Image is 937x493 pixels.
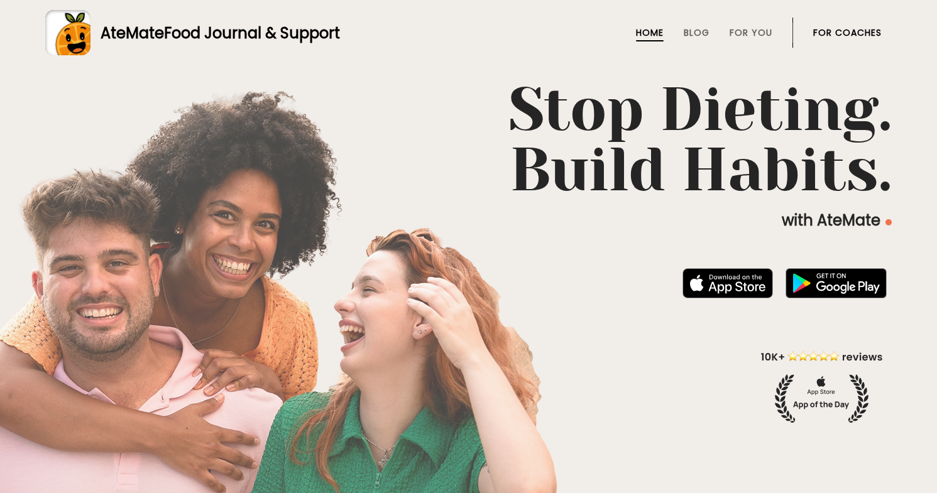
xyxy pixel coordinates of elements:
img: home-hero-appoftheday.png [752,349,892,423]
img: badge-download-google.png [786,268,887,298]
p: with AteMate [45,210,892,230]
a: Blog [684,28,710,38]
a: For Coaches [813,28,882,38]
a: AteMateFood Journal & Support [45,10,892,55]
a: For You [730,28,772,38]
div: AteMate [90,22,340,44]
h1: Stop Dieting. Build Habits. [45,80,892,200]
a: Home [636,28,664,38]
span: Food Journal & Support [164,23,340,43]
img: badge-download-apple.svg [682,268,773,298]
